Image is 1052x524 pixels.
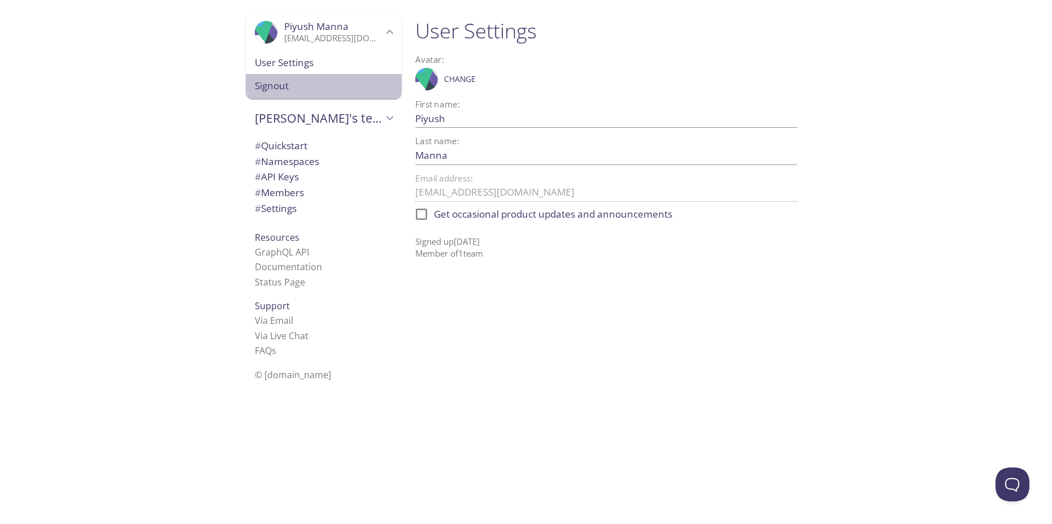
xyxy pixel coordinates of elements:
[255,246,309,258] a: GraphQL API
[246,14,402,51] div: Piyush Manna
[441,70,479,88] button: Change
[284,33,382,44] p: [EMAIL_ADDRESS][DOMAIN_NAME]
[246,103,402,133] div: Piyush's team
[255,155,261,168] span: #
[255,170,261,183] span: #
[255,300,290,312] span: Support
[284,20,349,33] span: Piyush Manna
[246,51,402,75] div: User Settings
[415,174,797,202] div: Contact us if you need to change your email
[255,139,307,152] span: Quickstart
[255,344,276,357] a: FAQ
[415,100,460,109] label: First name:
[246,154,402,170] div: Namespaces
[272,344,276,357] span: s
[255,55,393,70] span: User Settings
[255,186,304,199] span: Members
[255,369,331,381] span: © [DOMAIN_NAME]
[255,110,382,126] span: [PERSON_NAME]'s team
[255,155,319,168] span: Namespaces
[415,137,459,145] label: Last name:
[444,72,476,86] span: Change
[255,330,308,342] a: Via Live Chat
[246,74,402,99] div: Signout
[415,18,797,44] h1: User Settings
[415,174,473,183] label: Email address:
[434,207,672,222] span: Get occasional product updates and announcements
[246,138,402,154] div: Quickstart
[415,55,751,64] label: Avatar:
[255,314,293,327] a: Via Email
[996,467,1029,501] iframe: Help Scout Beacon - Open
[246,185,402,201] div: Members
[246,169,402,185] div: API Keys
[255,79,393,93] span: Signout
[415,227,797,260] p: Signed up [DATE] Member of 1 team
[255,202,297,215] span: Settings
[255,202,261,215] span: #
[255,186,261,199] span: #
[255,261,322,273] a: Documentation
[255,231,299,244] span: Resources
[255,139,261,152] span: #
[255,170,299,183] span: API Keys
[255,276,305,288] a: Status Page
[246,201,402,216] div: Team Settings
